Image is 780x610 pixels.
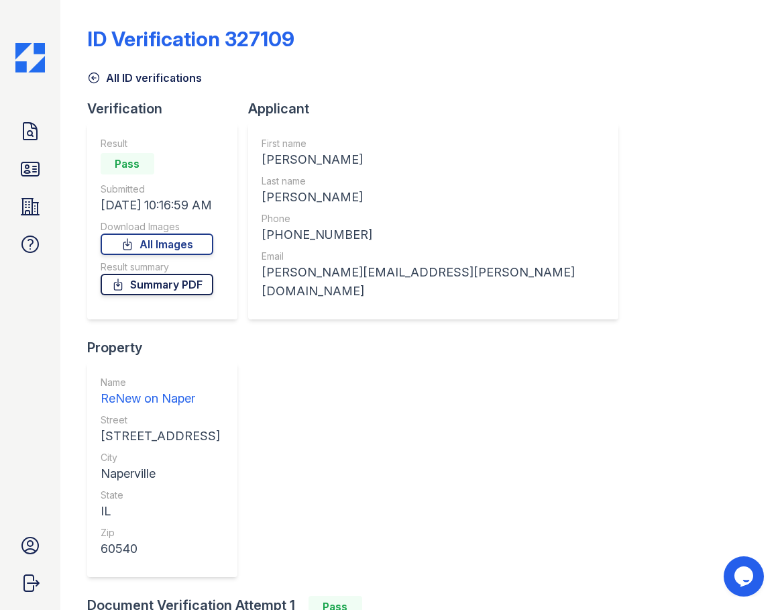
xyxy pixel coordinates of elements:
[262,250,605,263] div: Email
[101,376,220,408] a: Name ReNew on Naper
[101,260,213,274] div: Result summary
[724,556,767,597] iframe: chat widget
[101,427,220,446] div: [STREET_ADDRESS]
[262,225,605,244] div: [PHONE_NUMBER]
[101,489,220,502] div: State
[101,413,220,427] div: Street
[101,389,220,408] div: ReNew on Naper
[87,70,202,86] a: All ID verifications
[101,502,220,521] div: IL
[101,153,154,174] div: Pass
[101,451,220,464] div: City
[87,27,294,51] div: ID Verification 327109
[101,183,213,196] div: Submitted
[87,99,248,118] div: Verification
[262,150,605,169] div: [PERSON_NAME]
[101,234,213,255] a: All Images
[101,137,213,150] div: Result
[101,464,220,483] div: Naperville
[262,212,605,225] div: Phone
[248,99,629,118] div: Applicant
[262,188,605,207] div: [PERSON_NAME]
[15,43,45,72] img: CE_Icon_Blue-c292c112584629df590d857e76928e9f676e5b41ef8f769ba2f05ee15b207248.png
[101,220,213,234] div: Download Images
[101,274,213,295] a: Summary PDF
[87,338,248,357] div: Property
[262,174,605,188] div: Last name
[101,526,220,540] div: Zip
[101,540,220,558] div: 60540
[262,263,605,301] div: [PERSON_NAME][EMAIL_ADDRESS][PERSON_NAME][DOMAIN_NAME]
[262,137,605,150] div: First name
[101,196,213,215] div: [DATE] 10:16:59 AM
[101,376,220,389] div: Name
